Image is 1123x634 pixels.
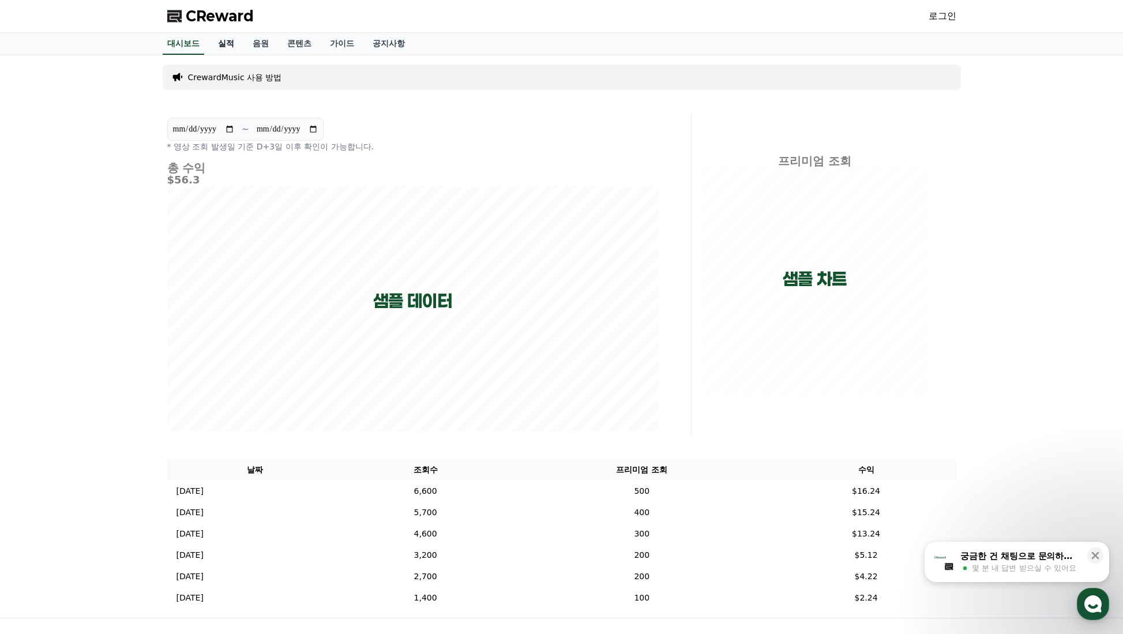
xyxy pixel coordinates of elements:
[776,587,956,609] td: $2.24
[343,587,508,609] td: 1,400
[167,141,659,152] p: * 영상 조회 발생일 기준 D+3일 이후 확인이 가능합니다.
[776,545,956,566] td: $5.12
[167,162,659,174] h4: 총 수익
[149,366,221,395] a: 설정
[783,269,847,290] p: 샘플 차트
[776,523,956,545] td: $13.24
[343,523,508,545] td: 4,600
[176,549,204,561] p: [DATE]
[176,528,204,540] p: [DATE]
[76,366,149,395] a: 대화
[176,507,204,519] p: [DATE]
[176,592,204,604] p: [DATE]
[106,384,119,393] span: 대화
[167,7,254,25] a: CReward
[929,9,956,23] a: 로그인
[363,33,414,55] a: 공지사항
[278,33,321,55] a: 콘텐츠
[508,481,776,502] td: 500
[701,155,929,167] h4: 프리미엄 조회
[163,33,204,55] a: 대시보드
[508,523,776,545] td: 300
[209,33,243,55] a: 실적
[373,291,452,312] p: 샘플 데이터
[36,383,43,392] span: 홈
[188,72,282,83] a: CrewardMusic 사용 방법
[776,502,956,523] td: $15.24
[343,566,508,587] td: 2,700
[186,7,254,25] span: CReward
[508,587,776,609] td: 100
[343,481,508,502] td: 6,600
[243,33,278,55] a: 음원
[343,459,508,481] th: 조회수
[343,502,508,523] td: 5,700
[321,33,363,55] a: 가이드
[3,366,76,395] a: 홈
[508,566,776,587] td: 200
[178,383,192,392] span: 설정
[776,566,956,587] td: $4.22
[508,459,776,481] th: 프리미엄 조회
[176,571,204,583] p: [DATE]
[167,174,659,186] h5: $56.3
[776,459,956,481] th: 수익
[242,122,249,136] p: ~
[167,459,344,481] th: 날짜
[508,545,776,566] td: 200
[776,481,956,502] td: $16.24
[176,485,204,497] p: [DATE]
[508,502,776,523] td: 400
[343,545,508,566] td: 3,200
